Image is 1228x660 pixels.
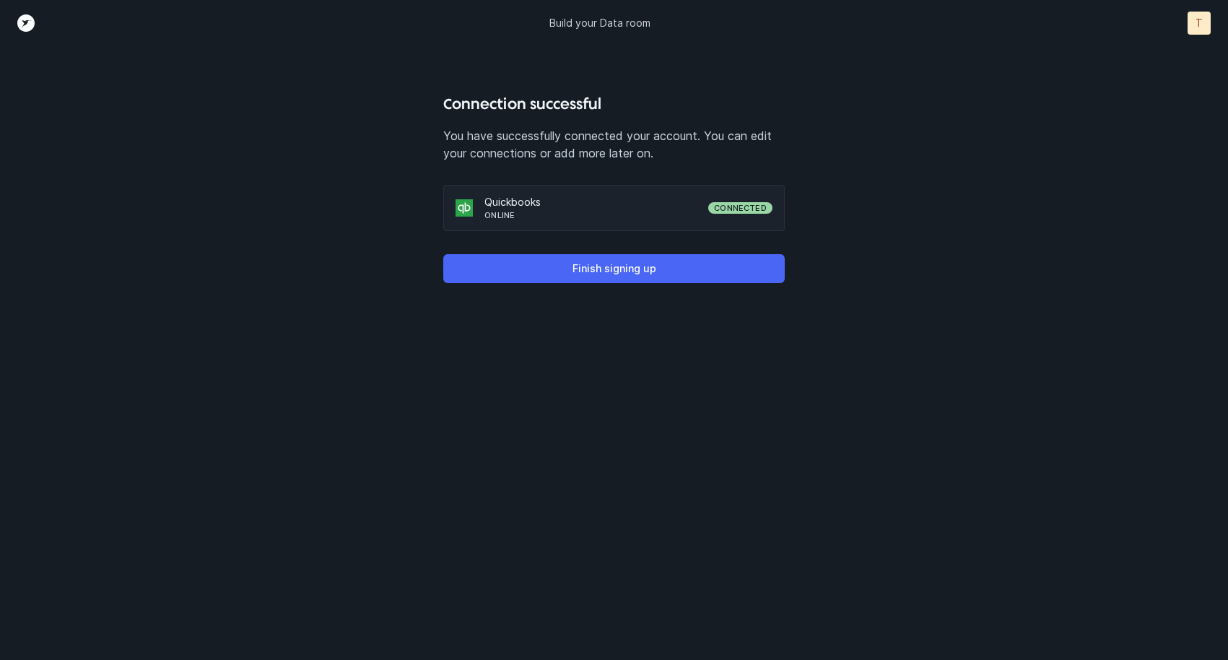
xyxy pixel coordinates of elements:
div: QuickbooksOnlineConnected [443,185,785,231]
button: T [1188,12,1211,35]
p: T [1196,16,1203,30]
p: You have successfully connected your account. You can edit your connections or add more later on. [443,127,785,162]
p: Build your Data room [549,16,650,30]
button: Finish signing up [443,254,785,283]
p: Connected [714,202,766,214]
h4: Connection successful [443,92,785,116]
p: Quickbooks [484,195,708,209]
p: Finish signing up [572,260,656,277]
p: Online [484,209,708,221]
